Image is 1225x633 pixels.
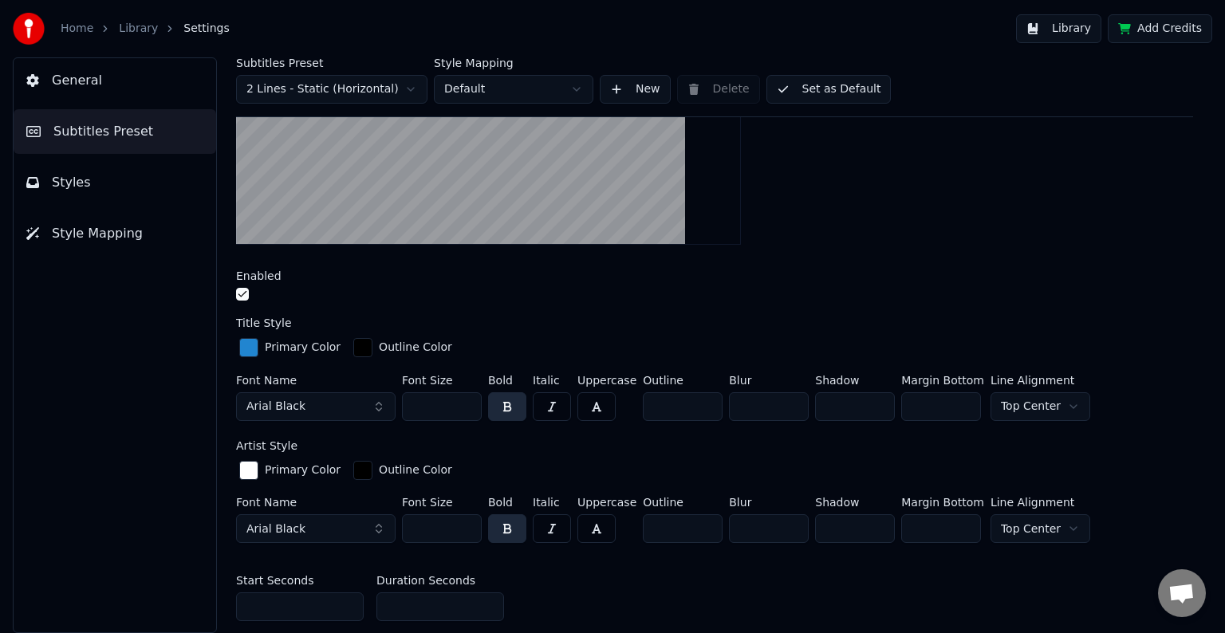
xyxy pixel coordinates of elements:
[729,375,809,386] label: Blur
[13,13,45,45] img: youka
[236,440,297,451] label: Artist Style
[183,21,229,37] span: Settings
[991,375,1090,386] label: Line Alignment
[434,57,593,69] label: Style Mapping
[14,58,216,103] button: General
[236,497,396,508] label: Font Name
[402,375,482,386] label: Font Size
[379,462,452,478] div: Outline Color
[236,335,344,360] button: Primary Color
[533,375,571,386] label: Italic
[350,335,455,360] button: Outline Color
[488,497,526,508] label: Bold
[350,458,455,483] button: Outline Color
[236,458,344,483] button: Primary Color
[600,75,671,104] button: New
[815,375,895,386] label: Shadow
[991,497,1090,508] label: Line Alignment
[643,497,723,508] label: Outline
[265,340,341,356] div: Primary Color
[236,270,282,281] label: Enabled
[577,375,636,386] label: Uppercase
[246,399,305,415] span: Arial Black
[488,375,526,386] label: Bold
[236,57,427,69] label: Subtitles Preset
[236,317,292,328] label: Title Style
[379,340,452,356] div: Outline Color
[236,375,396,386] label: Font Name
[61,21,230,37] nav: breadcrumb
[815,497,895,508] label: Shadow
[533,497,571,508] label: Italic
[53,122,153,141] span: Subtitles Preset
[643,375,723,386] label: Outline
[901,375,984,386] label: Margin Bottom
[14,160,216,205] button: Styles
[14,211,216,256] button: Style Mapping
[246,521,305,537] span: Arial Black
[265,462,341,478] div: Primary Color
[119,21,158,37] a: Library
[61,21,93,37] a: Home
[1016,14,1101,43] button: Library
[729,497,809,508] label: Blur
[402,497,482,508] label: Font Size
[376,575,475,586] label: Duration Seconds
[52,173,91,192] span: Styles
[52,71,102,90] span: General
[14,109,216,154] button: Subtitles Preset
[1158,569,1206,617] div: Open chat
[236,575,313,586] label: Start Seconds
[52,224,143,243] span: Style Mapping
[1108,14,1212,43] button: Add Credits
[766,75,892,104] button: Set as Default
[577,497,636,508] label: Uppercase
[901,497,984,508] label: Margin Bottom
